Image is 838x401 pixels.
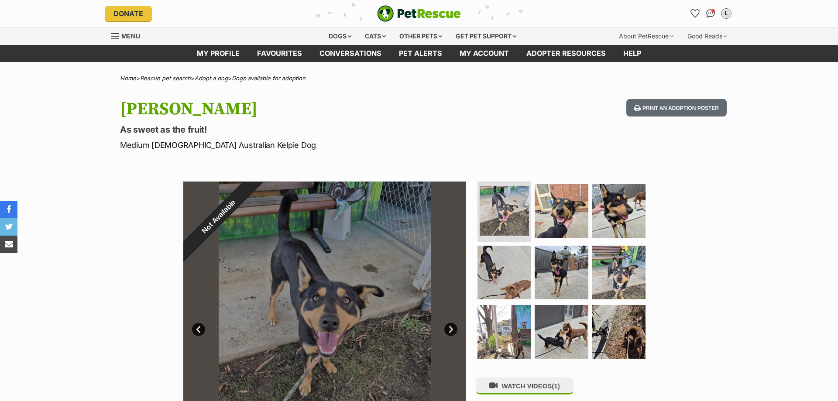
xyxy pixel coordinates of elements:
[681,27,733,45] div: Good Reads
[535,184,588,238] img: Photo of Berry
[451,45,518,62] a: My account
[192,323,205,336] a: Prev
[393,27,448,45] div: Other pets
[120,75,136,82] a: Home
[613,27,680,45] div: About PetRescue
[535,305,588,359] img: Photo of Berry
[311,45,390,62] a: conversations
[98,75,740,82] div: > > >
[105,6,152,21] a: Donate
[626,99,727,117] button: Print an adoption poster
[552,382,560,390] span: (1)
[120,99,489,119] h1: [PERSON_NAME]
[592,305,646,359] img: Photo of Berry
[377,5,461,22] a: PetRescue
[359,27,392,45] div: Cats
[120,123,489,136] p: As sweet as the fruit!
[535,246,588,299] img: Photo of Berry
[121,32,140,40] span: Menu
[450,27,522,45] div: Get pet support
[444,323,457,336] a: Next
[722,9,731,18] div: L
[188,45,248,62] a: My profile
[195,75,228,82] a: Adopt a dog
[323,27,357,45] div: Dogs
[111,27,146,43] a: Menu
[706,9,715,18] img: chat-41dd97257d64d25036548639549fe6c8038ab92f7586957e7f3b1b290dea8141.svg
[592,246,646,299] img: Photo of Berry
[163,161,274,272] div: Not Available
[390,45,451,62] a: Pet alerts
[477,246,531,299] img: Photo of Berry
[480,186,529,236] img: Photo of Berry
[719,7,733,21] button: My account
[476,377,574,394] button: WATCH VIDEOS(1)
[477,305,531,359] img: Photo of Berry
[518,45,615,62] a: Adopter resources
[688,7,733,21] ul: Account quick links
[140,75,191,82] a: Rescue pet search
[704,7,718,21] a: Conversations
[232,75,306,82] a: Dogs available for adoption
[377,5,461,22] img: logo-e224e6f780fb5917bec1dbf3a21bbac754714ae5b6737aabdf751b685950b380.svg
[248,45,311,62] a: Favourites
[120,139,489,151] p: Medium [DEMOGRAPHIC_DATA] Australian Kelpie Dog
[592,184,646,238] img: Photo of Berry
[615,45,650,62] a: Help
[688,7,702,21] a: Favourites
